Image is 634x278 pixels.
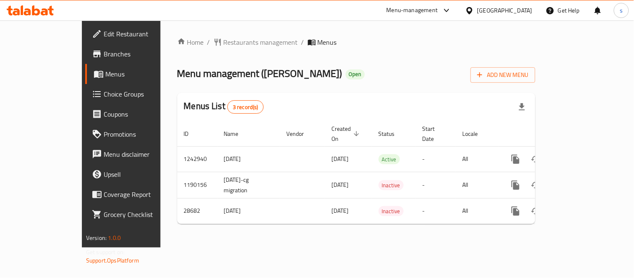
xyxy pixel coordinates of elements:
[85,44,188,64] a: Branches
[177,121,593,224] table: enhanced table
[104,29,181,39] span: Edit Restaurant
[177,172,217,198] td: 1190156
[104,129,181,139] span: Promotions
[177,37,535,47] nav: breadcrumb
[287,129,315,139] span: Vendor
[104,189,181,199] span: Coverage Report
[177,198,217,224] td: 28682
[104,209,181,219] span: Grocery Checklist
[379,181,404,190] span: Inactive
[224,37,298,47] span: Restaurants management
[379,155,400,164] span: Active
[463,129,489,139] span: Locale
[423,124,446,144] span: Start Date
[177,64,342,83] span: Menu management ( [PERSON_NAME] )
[184,100,264,114] h2: Menus List
[506,175,526,195] button: more
[456,172,499,198] td: All
[227,100,264,114] div: Total records count
[620,6,623,15] span: s
[104,89,181,99] span: Choice Groups
[332,205,349,216] span: [DATE]
[104,169,181,179] span: Upsell
[207,37,210,47] li: /
[85,204,188,224] a: Grocery Checklist
[477,6,532,15] div: [GEOGRAPHIC_DATA]
[318,37,337,47] span: Menus
[177,37,204,47] a: Home
[512,97,532,117] div: Export file
[526,175,546,195] button: Change Status
[332,153,349,164] span: [DATE]
[471,67,535,83] button: Add New Menu
[184,129,200,139] span: ID
[85,144,188,164] a: Menu disclaimer
[85,104,188,124] a: Coupons
[456,146,499,172] td: All
[416,198,456,224] td: -
[526,201,546,221] button: Change Status
[217,198,280,224] td: [DATE]
[477,70,529,80] span: Add New Menu
[214,37,298,47] a: Restaurants management
[379,180,404,190] div: Inactive
[104,49,181,59] span: Branches
[86,255,139,266] a: Support.OpsPlatform
[228,103,263,111] span: 3 record(s)
[108,232,121,243] span: 1.0.0
[332,179,349,190] span: [DATE]
[217,146,280,172] td: [DATE]
[379,154,400,164] div: Active
[379,129,406,139] span: Status
[379,207,404,216] span: Inactive
[499,121,593,147] th: Actions
[104,109,181,119] span: Coupons
[332,124,362,144] span: Created On
[506,201,526,221] button: more
[86,247,125,258] span: Get support on:
[224,129,250,139] span: Name
[85,64,188,84] a: Menus
[86,232,107,243] span: Version:
[346,71,365,78] span: Open
[416,146,456,172] td: -
[85,84,188,104] a: Choice Groups
[301,37,304,47] li: /
[105,69,181,79] span: Menus
[85,164,188,184] a: Upsell
[506,149,526,169] button: more
[217,172,280,198] td: [DATE]-cg migration
[104,149,181,159] span: Menu disclaimer
[85,24,188,44] a: Edit Restaurant
[85,124,188,144] a: Promotions
[85,184,188,204] a: Coverage Report
[416,172,456,198] td: -
[177,146,217,172] td: 1242940
[387,5,438,15] div: Menu-management
[456,198,499,224] td: All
